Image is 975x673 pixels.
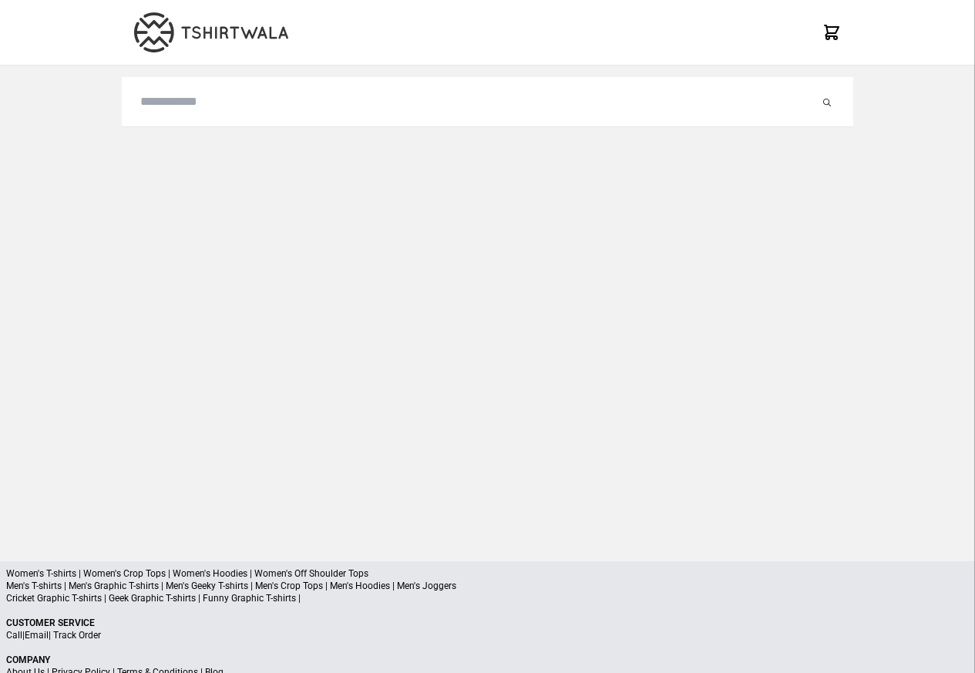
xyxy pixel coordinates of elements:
[53,630,101,641] a: Track Order
[6,630,22,641] a: Call
[6,629,969,641] p: | |
[6,592,969,604] p: Cricket Graphic T-shirts | Geek Graphic T-shirts | Funny Graphic T-shirts |
[6,617,969,629] p: Customer Service
[134,12,288,52] img: TW-LOGO-400-104.png
[6,567,969,580] p: Women's T-shirts | Women's Crop Tops | Women's Hoodies | Women's Off Shoulder Tops
[6,654,969,666] p: Company
[25,630,49,641] a: Email
[819,93,835,111] button: Submit your search query.
[6,580,969,592] p: Men's T-shirts | Men's Graphic T-shirts | Men's Geeky T-shirts | Men's Crop Tops | Men's Hoodies ...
